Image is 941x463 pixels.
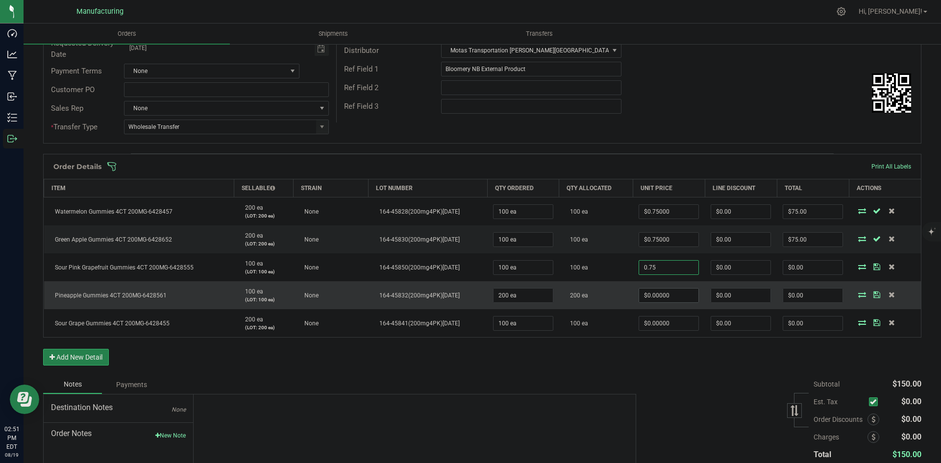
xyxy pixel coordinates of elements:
[344,102,378,111] span: Ref Field 3
[565,236,588,243] span: 100 ea
[7,134,17,144] inline-svg: Outbound
[711,205,770,219] input: 0
[76,7,124,16] span: Manufacturing
[436,24,643,44] a: Transfers
[4,425,19,451] p: 02:51 PM EDT
[814,380,840,388] span: Subtotal
[51,402,186,414] span: Destination Notes
[299,208,319,215] span: None
[869,208,884,214] span: Save Order Detail
[494,261,553,274] input: 0
[711,233,770,246] input: 0
[884,236,899,242] span: Delete Order Detail
[814,433,867,441] span: Charges
[43,375,102,394] div: Notes
[869,395,882,409] span: Calculate excise tax
[494,317,553,330] input: 0
[869,236,884,242] span: Save Order Detail
[884,292,899,297] span: Delete Order Detail
[783,317,842,330] input: 0
[7,71,17,80] inline-svg: Manufacturing
[835,7,847,16] div: Manage settings
[565,292,588,299] span: 200 ea
[374,264,460,271] span: 164-45850(200mg4PK)[DATE]
[240,324,288,331] p: (LOT: 200 ea)
[783,261,842,274] input: 0
[51,67,102,75] span: Payment Terms
[24,24,230,44] a: Orders
[487,179,559,197] th: Qty Ordered
[4,451,19,459] p: 08/19
[51,428,186,439] span: Order Notes
[50,264,194,271] span: Sour Pink Grapefruit Gummies 4CT 200MG-6428555
[294,179,369,197] th: Strain
[7,92,17,101] inline-svg: Inbound
[240,288,263,295] span: 100 ea
[51,104,83,113] span: Sales Rep
[240,296,288,303] p: (LOT: 100 ea)
[51,39,114,59] span: Requested Delivery Date
[240,212,288,219] p: (LOT: 200 ea)
[872,73,911,113] qrcode: 00005812
[43,349,109,366] button: Add New Detail
[892,379,921,389] span: $150.00
[299,236,319,243] span: None
[639,205,698,219] input: 0
[7,49,17,59] inline-svg: Analytics
[639,289,698,302] input: 0
[240,316,263,323] span: 200 ea
[172,406,186,413] span: None
[344,46,379,55] span: Distributor
[869,292,884,297] span: Save Order Detail
[705,179,777,197] th: Line Discount
[234,179,294,197] th: Sellable
[639,233,698,246] input: 0
[711,317,770,330] input: 0
[814,415,867,423] span: Order Discounts
[299,292,319,299] span: None
[374,208,460,215] span: 164-45828(200mg4PK)[DATE]
[639,317,698,330] input: 0
[513,29,566,38] span: Transfers
[240,204,263,211] span: 200 ea
[299,264,319,271] span: None
[50,236,172,243] span: Green Apple Gummies 4CT 200MG-6428652
[639,261,698,274] input: 0
[892,450,921,459] span: $150.00
[155,431,186,440] button: New Note
[104,29,149,38] span: Orders
[102,376,161,393] div: Payments
[374,320,460,327] span: 164-45841(200mg4PK)[DATE]
[344,83,378,92] span: Ref Field 2
[494,289,553,302] input: 0
[711,261,770,274] input: 0
[565,320,588,327] span: 100 ea
[44,179,234,197] th: Item
[494,205,553,219] input: 0
[344,65,378,73] span: Ref Field 1
[50,292,167,299] span: Pineapple Gummies 4CT 200MG-6428561
[7,28,17,38] inline-svg: Dashboard
[51,85,95,94] span: Customer PO
[374,236,460,243] span: 164-45830(200mg4PK)[DATE]
[783,205,842,219] input: 0
[230,24,436,44] a: Shipments
[315,42,329,56] span: Toggle calendar
[901,414,921,424] span: $0.00
[884,264,899,269] span: Delete Order Detail
[901,397,921,406] span: $0.00
[240,240,288,247] p: (LOT: 200 ea)
[7,113,17,122] inline-svg: Inventory
[53,163,101,171] h1: Order Details
[849,179,921,197] th: Actions
[869,319,884,325] span: Save Order Detail
[369,179,487,197] th: Lot Number
[305,29,361,38] span: Shipments
[859,7,922,15] span: Hi, [PERSON_NAME]!
[299,320,319,327] span: None
[777,179,849,197] th: Total
[711,289,770,302] input: 0
[51,122,98,131] span: Transfer Type
[783,233,842,246] input: 0
[814,398,865,406] span: Est. Tax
